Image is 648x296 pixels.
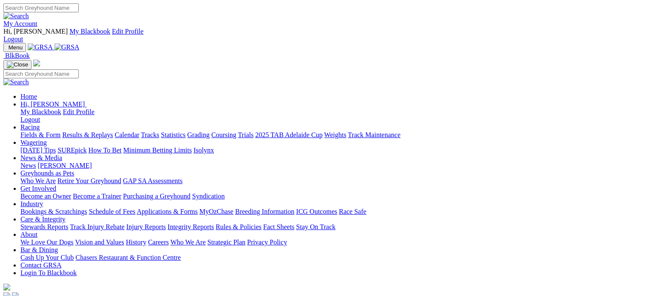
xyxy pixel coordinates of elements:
div: Greyhounds as Pets [20,177,645,185]
a: Breeding Information [235,208,294,215]
a: Syndication [192,193,225,200]
a: Fields & Form [20,131,60,138]
a: Calendar [115,131,139,138]
a: Tracks [141,131,159,138]
a: Who We Are [20,177,56,184]
div: Care & Integrity [20,223,645,231]
a: News [20,162,36,169]
a: Edit Profile [112,28,144,35]
button: Toggle navigation [3,60,32,69]
a: Statistics [161,131,186,138]
div: Wagering [20,147,645,154]
a: [DATE] Tips [20,147,56,154]
span: Menu [9,44,23,51]
a: [PERSON_NAME] [37,162,92,169]
div: Industry [20,208,645,216]
input: Search [3,3,79,12]
a: Become a Trainer [73,193,121,200]
img: GRSA [28,43,53,51]
a: Weights [324,131,346,138]
a: Careers [148,239,169,246]
a: Hi, [PERSON_NAME] [20,101,86,108]
a: Isolynx [193,147,214,154]
div: Bar & Dining [20,254,645,262]
a: Vision and Values [75,239,124,246]
a: Race Safe [339,208,366,215]
a: We Love Our Dogs [20,239,73,246]
div: Racing [20,131,645,139]
a: Rules & Policies [216,223,262,230]
div: Hi, [PERSON_NAME] [20,108,645,124]
input: Search [3,69,79,78]
a: Trials [238,131,253,138]
img: GRSA [55,43,80,51]
a: ICG Outcomes [296,208,337,215]
a: Care & Integrity [20,216,66,223]
a: Coursing [211,131,236,138]
a: Industry [20,200,43,207]
a: Get Involved [20,185,56,192]
img: Close [7,61,28,68]
button: Toggle navigation [3,43,26,52]
a: How To Bet [89,147,122,154]
img: Search [3,12,29,20]
a: GAP SA Assessments [123,177,183,184]
a: Home [20,93,37,100]
div: Get Involved [20,193,645,200]
a: Chasers Restaurant & Function Centre [75,254,181,261]
a: History [126,239,146,246]
span: Hi, [PERSON_NAME] [20,101,85,108]
a: My Account [3,20,37,27]
a: Logout [3,35,23,43]
a: Racing [20,124,40,131]
a: Logout [20,116,40,123]
a: Cash Up Your Club [20,254,74,261]
div: My Account [3,28,645,43]
a: Purchasing a Greyhound [123,193,190,200]
a: Bar & Dining [20,246,58,253]
a: Wagering [20,139,47,146]
a: Track Injury Rebate [70,223,124,230]
a: Integrity Reports [167,223,214,230]
a: Become an Owner [20,193,71,200]
a: Grading [187,131,210,138]
a: Bookings & Scratchings [20,208,87,215]
a: My Blackbook [69,28,110,35]
div: About [20,239,645,246]
span: Hi, [PERSON_NAME] [3,28,68,35]
a: MyOzChase [199,208,233,215]
a: 2025 TAB Adelaide Cup [255,131,323,138]
img: logo-grsa-white.png [3,284,10,290]
div: News & Media [20,162,645,170]
a: Injury Reports [126,223,166,230]
a: My Blackbook [20,108,61,115]
a: BlkBook [3,52,30,59]
a: Applications & Forms [137,208,198,215]
a: Strategic Plan [207,239,245,246]
a: Contact GRSA [20,262,61,269]
a: Track Maintenance [348,131,400,138]
a: Minimum Betting Limits [123,147,192,154]
img: Search [3,78,29,86]
a: About [20,231,37,238]
a: Stewards Reports [20,223,68,230]
a: Fact Sheets [263,223,294,230]
a: Stay On Track [296,223,335,230]
a: Edit Profile [63,108,95,115]
a: Schedule of Fees [89,208,135,215]
a: Who We Are [170,239,206,246]
a: SUREpick [58,147,86,154]
a: Privacy Policy [247,239,287,246]
img: logo-grsa-white.png [33,60,40,66]
a: Greyhounds as Pets [20,170,74,177]
span: BlkBook [5,52,30,59]
a: Results & Replays [62,131,113,138]
a: News & Media [20,154,62,161]
a: Retire Your Greyhound [58,177,121,184]
a: Login To Blackbook [20,269,77,276]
